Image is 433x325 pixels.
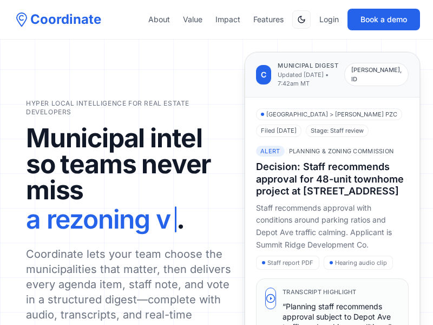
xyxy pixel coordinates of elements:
p: Transcript highlight [283,288,399,297]
span: Staff report PDF [256,256,319,270]
a: Value [183,14,202,25]
span: Alert [256,146,284,157]
a: Features [253,14,284,25]
div: C [256,65,271,84]
span: Planning & Zoning Commission [289,147,394,156]
a: Impact [215,14,240,25]
p: Updated [DATE] • 7:42am MT [278,70,344,88]
span: Hearing audio clip [324,256,393,270]
a: About [148,14,170,25]
span: Stage: Staff review [306,125,369,137]
span: [PERSON_NAME], ID [344,63,409,86]
button: Book a demo [347,9,420,30]
h1: Municipal intel so teams never miss . [26,125,232,236]
p: Municipal digest [278,61,344,70]
h3: Decision: Staff recommends approval for 48-unit townhome project at [STREET_ADDRESS] [256,161,409,198]
span: a rezoning v [26,203,170,236]
a: Login [319,14,339,25]
a: Coordinate [13,11,101,28]
img: Coordinate [13,11,30,28]
span: Coordinate [30,11,101,28]
p: Hyper local intelligence for real estate developers [26,99,232,116]
p: Staff recommends approval with conditions around parking ratios and Depot Ave traffic calming. Ap... [256,202,409,251]
button: Switch to dark mode [292,10,311,29]
span: Filed [DATE] [256,125,301,137]
span: [GEOGRAPHIC_DATA] > [PERSON_NAME] PZC [256,108,402,121]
